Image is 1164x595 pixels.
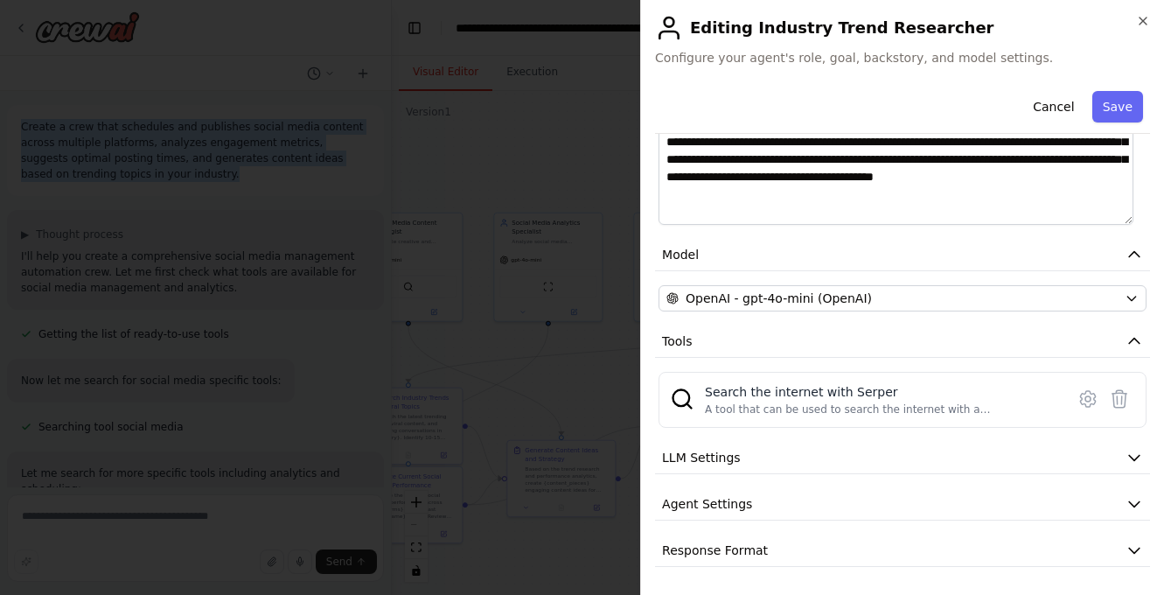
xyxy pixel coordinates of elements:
button: Tools [655,325,1150,358]
h2: Editing Industry Trend Researcher [655,14,1150,42]
span: Configure your agent's role, goal, backstory, and model settings. [655,49,1150,66]
span: LLM Settings [662,449,741,466]
span: Model [662,246,699,263]
button: Save [1092,91,1143,122]
img: SerperDevTool [670,387,694,411]
button: Delete tool [1104,383,1135,415]
button: Response Format [655,535,1150,567]
span: Response Format [662,542,768,559]
button: Cancel [1022,91,1084,122]
button: Configure tool [1072,383,1104,415]
span: Tools [662,332,693,350]
button: Model [655,239,1150,271]
div: Search the internet with Serper [705,383,1055,401]
button: OpenAI - gpt-4o-mini (OpenAI) [659,285,1147,311]
div: A tool that can be used to search the internet with a search_query. Supports different search typ... [705,402,1055,416]
button: LLM Settings [655,442,1150,474]
button: Agent Settings [655,488,1150,521]
span: OpenAI - gpt-4o-mini (OpenAI) [686,290,872,307]
span: Agent Settings [662,495,752,513]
